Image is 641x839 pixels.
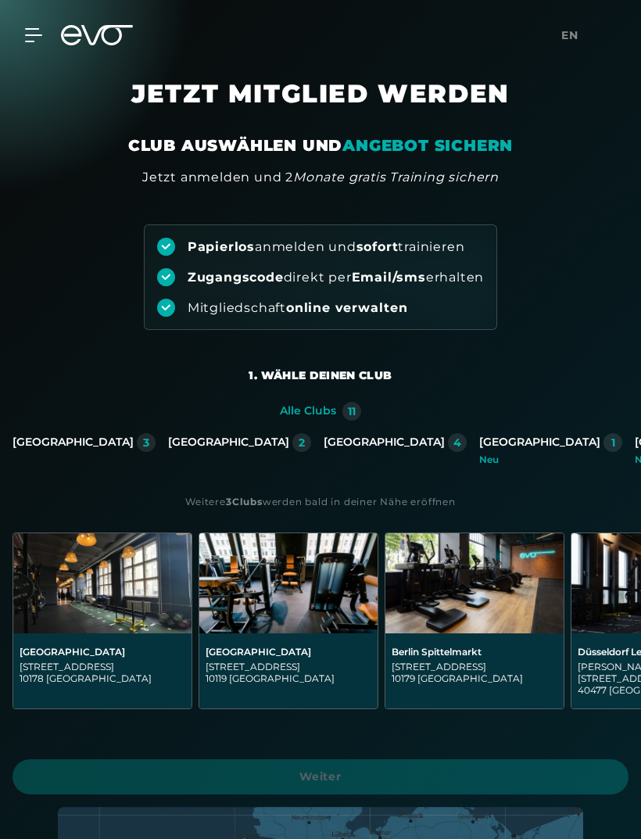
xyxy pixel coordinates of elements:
img: Berlin Spittelmarkt [385,533,564,633]
div: Berlin Spittelmarkt [392,646,557,658]
div: [GEOGRAPHIC_DATA] [13,436,134,450]
div: Jetzt anmelden und 2 [142,168,499,187]
em: ANGEBOT SICHERN [342,136,513,155]
em: Monate gratis Training sichern [293,170,499,185]
div: 1 [611,437,615,448]
strong: Email/sms [352,270,426,285]
span: Weiter [31,769,610,785]
div: [STREET_ADDRESS] 10178 [GEOGRAPHIC_DATA] [20,661,185,684]
div: [STREET_ADDRESS] 10119 [GEOGRAPHIC_DATA] [206,661,371,684]
strong: Papierlos [188,239,255,254]
div: [GEOGRAPHIC_DATA] [20,646,185,658]
img: Berlin Rosenthaler Platz [199,533,378,633]
div: [GEOGRAPHIC_DATA] [206,646,371,658]
div: 1. Wähle deinen Club [249,368,392,383]
div: 3 [143,437,149,448]
img: Berlin Alexanderplatz [13,533,192,633]
strong: online verwalten [286,300,408,315]
a: Weiter [13,759,628,794]
div: [GEOGRAPHIC_DATA] [479,436,600,450]
span: en [561,28,578,42]
div: 4 [453,437,461,448]
strong: Clubs [232,496,263,507]
div: anmelden und trainieren [188,238,465,256]
strong: Zugangscode [188,270,284,285]
strong: 3 [226,496,232,507]
h1: JETZT MITGLIED WERDEN [55,78,586,134]
div: [GEOGRAPHIC_DATA] [168,436,289,450]
div: [STREET_ADDRESS] 10179 [GEOGRAPHIC_DATA] [392,661,557,684]
div: [GEOGRAPHIC_DATA] [324,436,445,450]
div: Mitgliedschaft [188,299,408,317]
div: CLUB AUSWÄHLEN UND [128,134,513,156]
div: 2 [299,437,305,448]
div: 11 [348,406,356,417]
div: direkt per erhalten [188,269,484,286]
div: Neu [479,455,622,464]
div: Alle Clubs [280,404,336,418]
a: en [561,27,588,45]
strong: sofort [356,239,399,254]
